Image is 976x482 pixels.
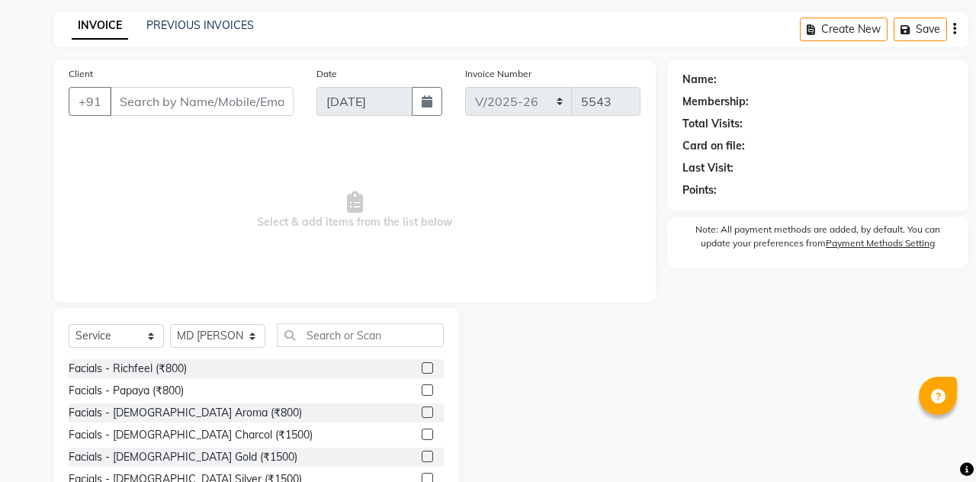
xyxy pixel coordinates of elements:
input: Search or Scan [277,323,444,347]
button: Create New [800,18,888,41]
a: INVOICE [72,12,128,40]
label: Client [69,67,93,81]
div: Card on file: [682,138,745,154]
div: Facials - [DEMOGRAPHIC_DATA] Gold (₹1500) [69,449,297,465]
label: Date [316,67,337,81]
label: Payment Methods Setting [826,236,935,250]
div: Membership: [682,94,749,110]
div: Points: [682,182,717,198]
button: Save [894,18,947,41]
div: Name: [682,72,717,88]
a: PREVIOUS INVOICES [146,18,254,32]
label: Invoice Number [465,67,531,81]
div: Facials - [DEMOGRAPHIC_DATA] Charcol (₹1500) [69,427,313,443]
input: Search by Name/Mobile/Email/Code [110,87,294,116]
div: Facials - Papaya (₹800) [69,383,184,399]
div: Last Visit: [682,160,734,176]
div: Facials - Richfeel (₹800) [69,361,187,377]
label: Note: All payment methods are added, by default. You can update your preferences from [682,223,953,256]
span: Select & add items from the list below [69,134,640,287]
div: Total Visits: [682,116,743,132]
button: +91 [69,87,111,116]
div: Facials - [DEMOGRAPHIC_DATA] Aroma (₹800) [69,405,302,421]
